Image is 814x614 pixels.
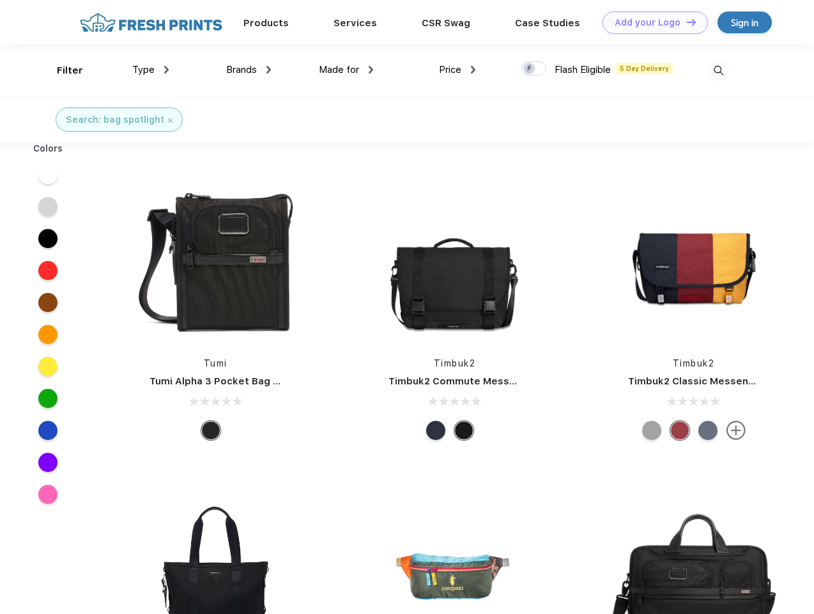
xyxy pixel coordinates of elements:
span: Made for [319,64,359,75]
img: fo%20logo%202.webp [76,12,226,34]
span: Brands [226,64,257,75]
img: dropdown.png [164,66,169,74]
img: func=resize&h=266 [609,174,779,344]
a: Timbuk2 [673,358,715,368]
div: Colors [24,142,73,155]
div: Eco Lightbeam [698,421,718,440]
a: Sign in [718,12,772,33]
a: Tumi [204,358,227,368]
span: Flash Eligible [555,64,611,75]
img: dropdown.png [266,66,271,74]
img: DT [687,19,696,26]
span: Price [439,64,461,75]
div: Sign in [731,15,758,30]
div: Filter [57,63,83,78]
div: Black [201,421,220,440]
span: 5 Day Delivery [616,63,673,74]
span: Type [132,64,155,75]
div: Eco Bookish [670,421,689,440]
div: Search: bag spotlight [66,113,164,127]
a: Products [243,17,289,29]
img: dropdown.png [369,66,373,74]
img: filter_cancel.svg [168,118,173,123]
div: Eco Black [454,421,473,440]
img: func=resize&h=266 [130,174,300,344]
div: Eco Rind Pop [642,421,661,440]
img: more.svg [726,421,746,440]
a: Timbuk2 Commute Messenger Bag [388,375,560,387]
div: Add your Logo [615,17,680,28]
a: Timbuk2 Classic Messenger Bag [628,375,787,387]
img: desktop_search.svg [708,60,729,81]
img: func=resize&h=266 [369,174,539,344]
a: Timbuk2 [434,358,476,368]
div: Eco Nautical [426,421,445,440]
img: dropdown.png [471,66,475,74]
a: Tumi Alpha 3 Pocket Bag Small [150,375,299,387]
